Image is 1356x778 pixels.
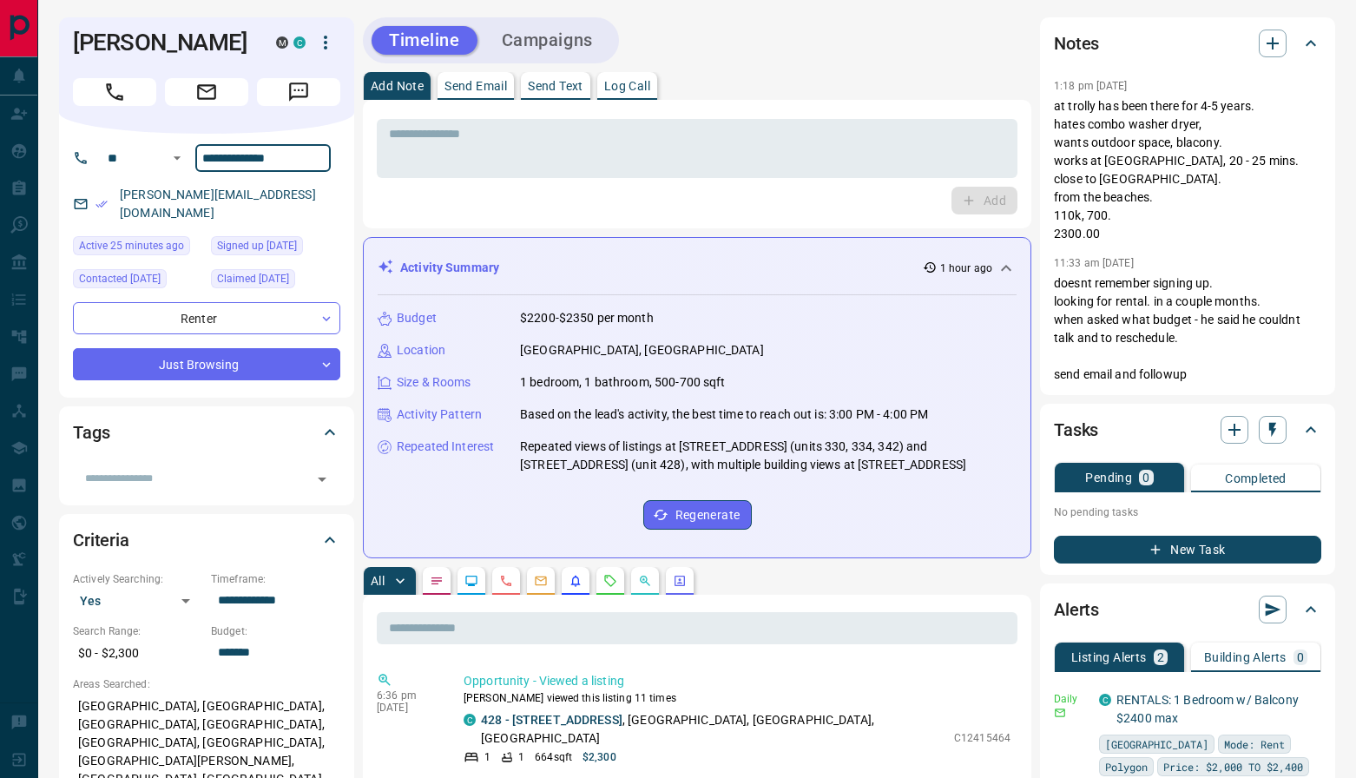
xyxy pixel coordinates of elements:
p: Actively Searching: [73,571,202,587]
button: Open [310,467,334,491]
h2: Criteria [73,526,129,554]
p: Repeated views of listings at [STREET_ADDRESS] (units 330, 334, 342) and [STREET_ADDRESS] (unit 4... [520,438,1017,474]
p: Activity Summary [400,259,499,277]
svg: Email Verified [95,198,108,210]
h2: Notes [1054,30,1099,57]
span: Mode: Rent [1224,735,1285,753]
span: Active 25 minutes ago [79,237,184,254]
span: [GEOGRAPHIC_DATA] [1105,735,1208,753]
svg: Notes [430,574,444,588]
svg: Opportunities [638,574,652,588]
p: at trolly has been there for 4-5 years. hates combo washer dryer, wants outdoor space, blacony. w... [1054,97,1321,243]
p: Based on the lead's activity, the best time to reach out is: 3:00 PM - 4:00 PM [520,405,928,424]
span: Claimed [DATE] [217,270,289,287]
button: Campaigns [484,26,610,55]
span: Contacted [DATE] [79,270,161,287]
p: Completed [1225,472,1287,485]
svg: Email [1054,707,1066,719]
p: Send Email [444,80,507,92]
p: Location [397,341,445,359]
p: [GEOGRAPHIC_DATA], [GEOGRAPHIC_DATA] [520,341,764,359]
svg: Lead Browsing Activity [464,574,478,588]
a: 428 - [STREET_ADDRESS] [481,713,622,727]
p: Add Note [371,80,424,92]
p: 0 [1142,471,1149,484]
a: RENTALS: 1 Bedroom w/ Balcony $2400 max [1116,693,1299,725]
p: Pending [1085,471,1132,484]
button: Regenerate [643,500,752,530]
p: 1 bedroom, 1 bathroom, 500-700 sqft [520,373,726,392]
a: [PERSON_NAME][EMAIL_ADDRESS][DOMAIN_NAME] [120,188,316,220]
p: Areas Searched: [73,676,340,692]
span: Call [73,78,156,106]
span: Signed up [DATE] [217,237,297,254]
h2: Alerts [1054,596,1099,623]
p: , [GEOGRAPHIC_DATA], [GEOGRAPHIC_DATA], [GEOGRAPHIC_DATA] [481,711,945,748]
p: All [371,575,385,587]
svg: Emails [534,574,548,588]
p: Listing Alerts [1071,651,1147,663]
div: Renter [73,302,340,334]
p: 1 [484,749,490,765]
p: No pending tasks [1054,499,1321,525]
div: condos.ca [464,714,476,726]
div: Tags [73,412,340,453]
div: Alerts [1054,589,1321,630]
p: Activity Pattern [397,405,482,424]
div: Notes [1054,23,1321,64]
span: Email [165,78,248,106]
p: 11:33 am [DATE] [1054,257,1134,269]
p: $0 - $2,300 [73,639,202,668]
div: Activity Summary1 hour ago [378,252,1017,284]
h2: Tags [73,419,109,446]
svg: Requests [603,574,617,588]
div: Wed Aug 13 2025 [73,269,202,293]
p: Send Text [528,80,583,92]
p: Timeframe: [211,571,340,587]
p: [PERSON_NAME] viewed this listing 11 times [464,690,1010,706]
div: Wed Aug 13 2025 [211,269,340,293]
p: Budget [397,309,437,327]
div: Just Browsing [73,348,340,380]
p: Daily [1054,691,1089,707]
p: doesnt remember signing up. looking for rental. in a couple months. when asked what budget - he s... [1054,274,1321,384]
p: C12415464 [954,730,1010,746]
p: [DATE] [377,702,438,714]
p: 1 hour ago [940,260,992,276]
div: Tue Jan 02 2018 [211,236,340,260]
div: condos.ca [293,36,306,49]
button: Timeline [372,26,477,55]
p: Search Range: [73,623,202,639]
svg: Listing Alerts [569,574,583,588]
svg: Agent Actions [673,574,687,588]
h1: [PERSON_NAME] [73,29,250,56]
h2: Tasks [1054,416,1098,444]
svg: Calls [499,574,513,588]
button: New Task [1054,536,1321,564]
p: Log Call [604,80,650,92]
span: Polygon [1105,758,1148,775]
span: Price: $2,000 TO $2,400 [1163,758,1303,775]
div: Tue Oct 14 2025 [73,236,202,260]
p: 1 [518,749,524,765]
div: Criteria [73,519,340,561]
div: Tasks [1054,409,1321,451]
p: 1:18 pm [DATE] [1054,80,1128,92]
p: Building Alerts [1204,651,1287,663]
p: $2,300 [583,749,616,765]
div: condos.ca [1099,694,1111,706]
p: Size & Rooms [397,373,471,392]
p: 0 [1297,651,1304,663]
p: $2200-$2350 per month [520,309,654,327]
p: 664 sqft [535,749,572,765]
p: Opportunity - Viewed a listing [464,672,1010,690]
p: Repeated Interest [397,438,494,456]
p: 2 [1157,651,1164,663]
p: 6:36 pm [377,689,438,702]
button: Open [167,148,188,168]
div: Yes [73,587,202,615]
div: mrloft.ca [276,36,288,49]
span: Message [257,78,340,106]
p: Budget: [211,623,340,639]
